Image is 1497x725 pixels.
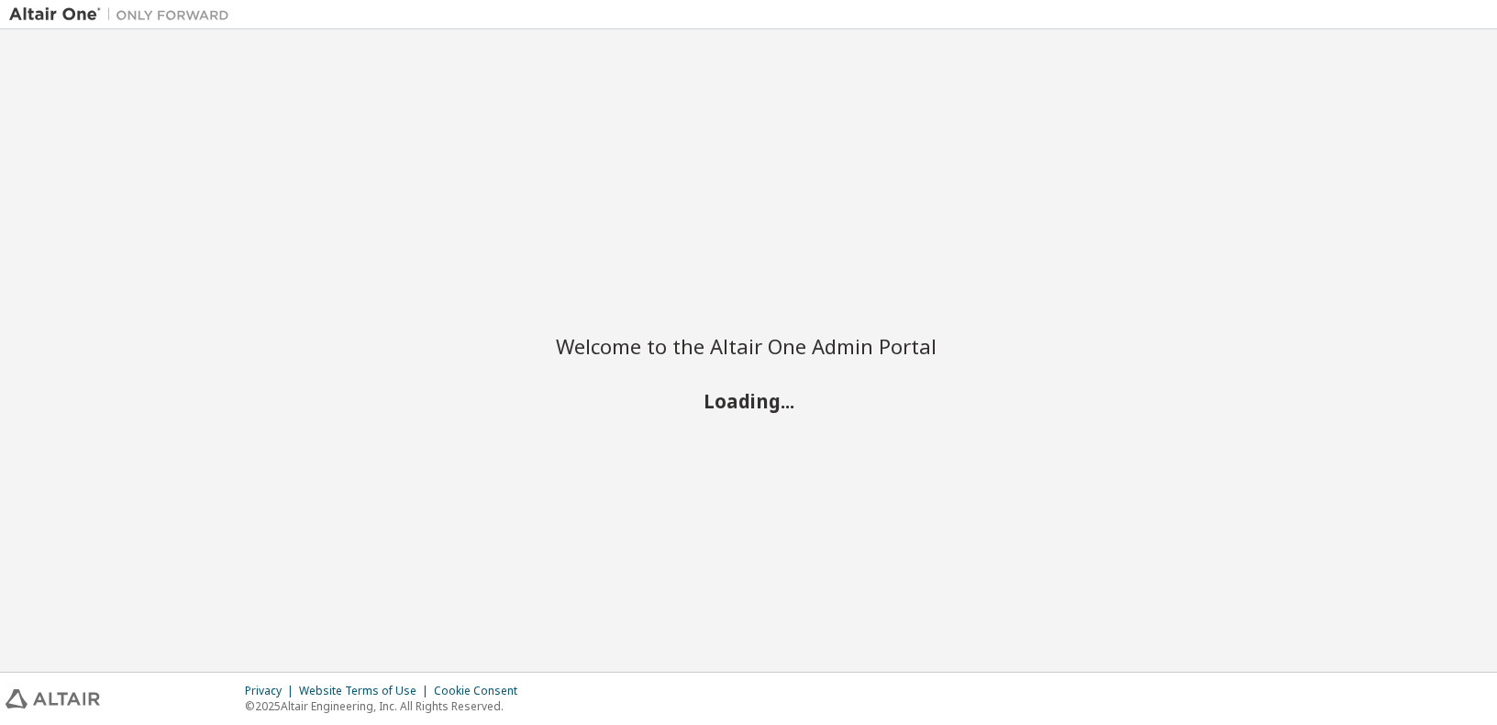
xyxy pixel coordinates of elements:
[9,6,238,24] img: Altair One
[245,698,528,714] p: © 2025 Altair Engineering, Inc. All Rights Reserved.
[556,333,941,359] h2: Welcome to the Altair One Admin Portal
[556,389,941,413] h2: Loading...
[434,684,528,698] div: Cookie Consent
[299,684,434,698] div: Website Terms of Use
[245,684,299,698] div: Privacy
[6,689,100,708] img: altair_logo.svg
